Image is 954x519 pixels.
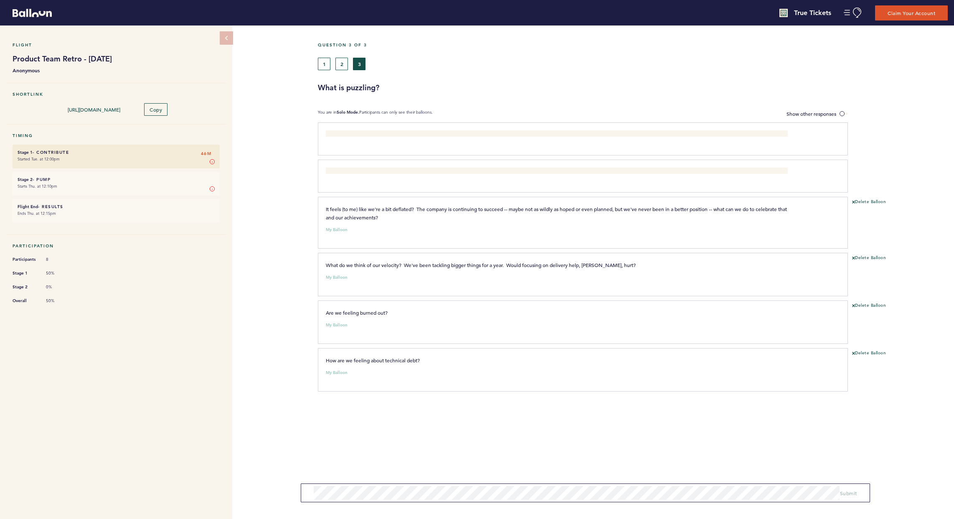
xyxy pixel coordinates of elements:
[46,284,71,290] span: 0%
[326,262,636,268] span: What do we think of our velocity? We've been tackling bigger things for a year. Would focusing on...
[326,275,348,280] small: My Balloon
[852,350,886,357] button: Delete Balloon
[144,103,167,116] button: Copy
[318,58,330,70] button: 1
[13,54,220,64] h1: Product Team Retro - [DATE]
[13,269,38,277] span: Stage 1
[326,131,622,138] span: How do we currently do QA? Is there a defined process or do we just determine how best to QA and ...
[46,257,71,262] span: 8
[18,177,215,182] h6: - Pump
[353,58,365,70] button: 3
[13,66,220,74] b: Anonymous
[18,204,215,209] h6: - Results
[326,206,788,221] span: It feels (to me) like we're a bit deflated? The company is continuing to succeed -- maybe not as ...
[18,183,57,189] time: Starts Thu. at 12:10pm
[6,8,52,17] a: Balloon
[326,228,348,232] small: My Balloon
[326,323,348,327] small: My Balloon
[150,106,162,113] span: Copy
[840,489,857,497] button: Submit
[852,199,886,206] button: Delete Balloon
[794,8,831,18] h4: True Tickets
[46,298,71,304] span: 50%
[335,58,348,70] button: 2
[787,110,836,117] span: Show other responses
[13,92,220,97] h5: Shortlink
[13,42,220,48] h5: Flight
[318,83,948,93] h3: What is puzzling?
[13,9,52,17] svg: Balloon
[201,150,212,158] span: 46M
[18,204,38,209] small: Flight End
[852,255,886,262] button: Delete Balloon
[18,211,56,216] time: Ends Thu. at 12:15pm
[18,150,33,155] small: Stage 1
[337,109,359,115] b: Solo Mode.
[18,156,60,162] time: Started Tue. at 12:00pm
[852,303,886,309] button: Delete Balloon
[46,270,71,276] span: 50%
[326,309,388,316] span: Are we feeling burned out?
[13,243,220,249] h5: Participation
[326,371,348,375] small: My Balloon
[326,357,420,364] span: How are we feeling about technical debt?
[13,133,220,138] h5: Timing
[318,109,433,118] p: You are in Participants can only see their balloons.
[13,255,38,264] span: Participants
[844,8,863,18] button: Manage Account
[18,177,33,182] small: Stage 2
[840,490,857,496] span: Submit
[318,42,948,48] h5: Question 3 of 3
[13,297,38,305] span: Overall
[18,150,215,155] h6: - Contribute
[13,283,38,291] span: Stage 2
[875,5,948,20] button: Claim Your Account
[326,168,452,175] span: Our integration with Victory Live still feels fragile at best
